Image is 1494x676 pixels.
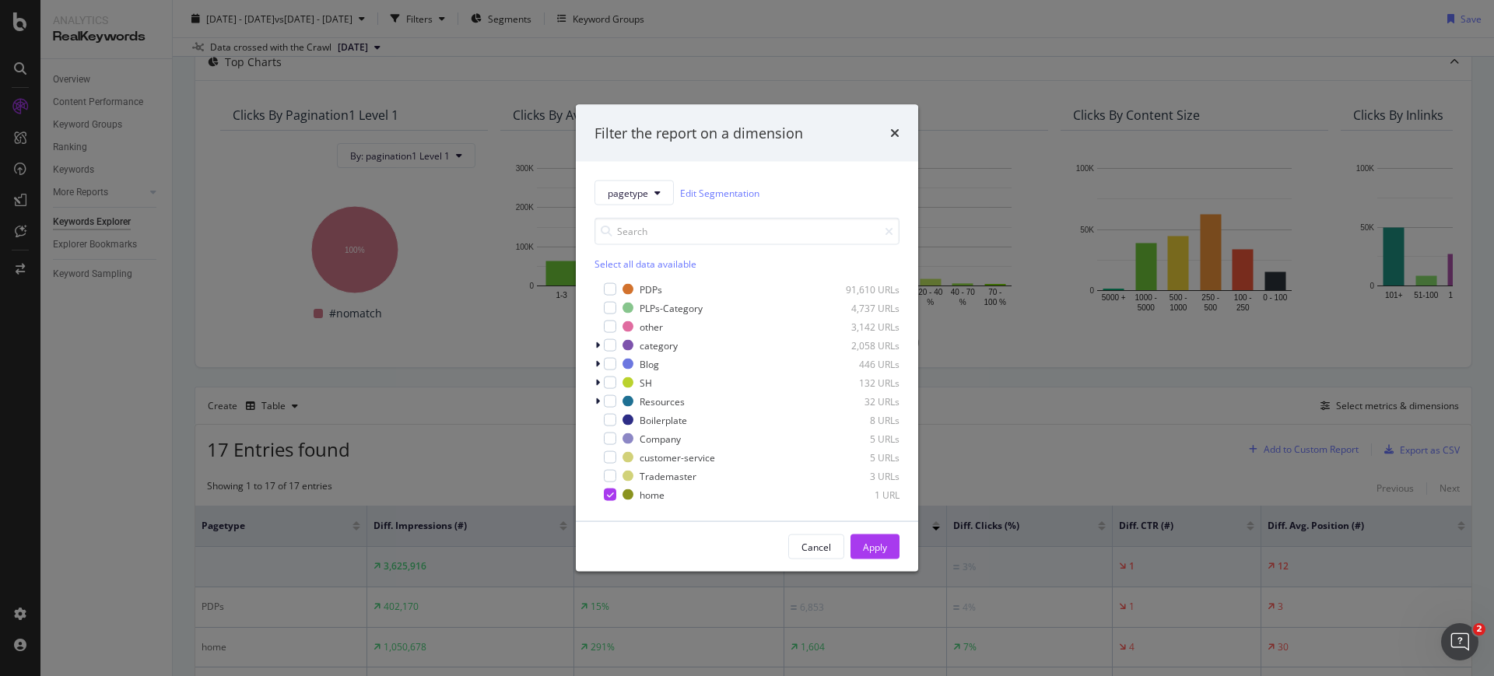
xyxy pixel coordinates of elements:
[823,488,900,501] div: 1 URL
[640,376,652,389] div: SH
[640,450,715,464] div: customer-service
[788,534,844,559] button: Cancel
[640,469,696,482] div: Trademaster
[823,432,900,445] div: 5 URLs
[823,450,900,464] div: 5 URLs
[640,394,685,408] div: Resources
[594,123,803,143] div: Filter the report on a dimension
[823,413,900,426] div: 8 URLs
[1441,623,1478,660] iframe: Intercom live chat
[823,376,900,389] div: 132 URLs
[576,104,918,572] div: modal
[640,320,663,333] div: other
[640,282,662,296] div: PDPs
[823,394,900,408] div: 32 URLs
[640,357,659,370] div: Blog
[863,540,887,553] div: Apply
[640,301,703,314] div: PLPs-Category
[608,186,648,199] span: pagetype
[801,540,831,553] div: Cancel
[890,123,900,143] div: times
[594,180,674,205] button: pagetype
[823,282,900,296] div: 91,610 URLs
[823,320,900,333] div: 3,142 URLs
[640,338,678,352] div: category
[594,218,900,245] input: Search
[823,469,900,482] div: 3 URLs
[823,338,900,352] div: 2,058 URLs
[640,432,681,445] div: Company
[640,488,665,501] div: home
[594,257,900,271] div: Select all data available
[823,357,900,370] div: 446 URLs
[1473,623,1485,636] span: 2
[850,534,900,559] button: Apply
[823,301,900,314] div: 4,737 URLs
[640,413,687,426] div: Boilerplate
[680,184,759,201] a: Edit Segmentation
